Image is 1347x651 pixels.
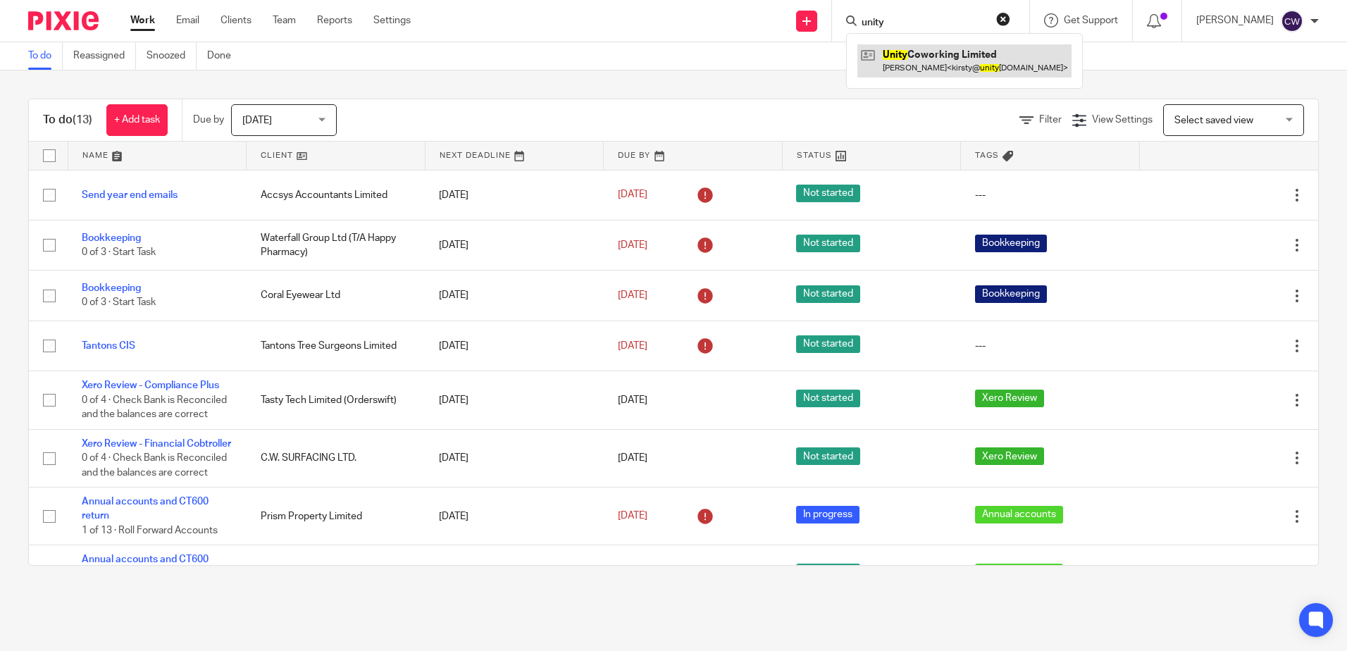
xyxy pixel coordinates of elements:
a: Snoozed [147,42,197,70]
span: Filter [1039,115,1062,125]
p: [PERSON_NAME] [1196,13,1274,27]
a: Email [176,13,199,27]
a: Reports [317,13,352,27]
td: [DATE] [425,170,604,220]
a: Bookkeeping [82,283,141,293]
img: svg%3E [1281,10,1303,32]
span: 0 of 3 · Start Task [82,298,156,308]
a: Clients [221,13,252,27]
span: 0 of 3 · Start Task [82,247,156,257]
span: [DATE] [618,240,647,250]
td: [DATE] [425,371,604,429]
a: Settings [373,13,411,27]
span: [DATE] [618,290,647,300]
a: Team [273,13,296,27]
span: Bookkeeping [975,285,1047,303]
span: (13) [73,114,92,125]
td: [DATE] [425,429,604,487]
span: Not started [796,235,860,252]
span: [DATE] [618,341,647,351]
a: Reassigned [73,42,136,70]
span: Xero Review [975,390,1044,407]
td: Servecom Limited [247,545,426,603]
div: --- [975,188,1126,202]
span: Not started [796,447,860,465]
a: Bookkeeping [82,233,141,243]
a: To do [28,42,63,70]
h1: To do [43,113,92,128]
td: Tantons Tree Surgeons Limited [247,321,426,371]
td: C.W. SURFACING LTD. [247,429,426,487]
a: Send year end emails [82,190,178,200]
a: Xero Review - Compliance Plus [82,380,219,390]
span: [DATE] [242,116,272,125]
td: [DATE] [425,220,604,270]
td: Tasty Tech Limited (Orderswift) [247,371,426,429]
td: [DATE] [425,321,604,371]
span: Not started [796,335,860,353]
td: Accsys Accountants Limited [247,170,426,220]
span: 0 of 4 · Check Bank is Reconciled and the balances are correct [82,395,227,420]
td: Coral Eyewear Ltd [247,271,426,321]
span: Not started [796,564,860,581]
input: Search [860,17,987,30]
span: Not started [796,285,860,303]
div: --- [975,339,1126,353]
span: [DATE] [618,453,647,463]
td: [DATE] [425,545,604,603]
a: + Add task [106,104,168,136]
a: Work [130,13,155,27]
span: Xero Review [975,447,1044,465]
td: Prism Property Limited [247,488,426,545]
a: Xero Review - Financial Cobtroller [82,439,231,449]
span: 0 of 4 · Check Bank is Reconciled and the balances are correct [82,453,227,478]
img: Pixie [28,11,99,30]
span: Annual accounts [975,564,1063,581]
span: [DATE] [618,512,647,521]
span: Annual accounts [975,506,1063,523]
td: [DATE] [425,271,604,321]
span: [DATE] [618,395,647,405]
button: Clear [996,12,1010,26]
span: View Settings [1092,115,1153,125]
span: Get Support [1064,15,1118,25]
span: Bookkeeping [975,235,1047,252]
td: [DATE] [425,488,604,545]
a: Annual accounts and CT600 return [82,497,209,521]
p: Due by [193,113,224,127]
span: 1 of 13 · Roll Forward Accounts [82,526,218,535]
span: [DATE] [618,190,647,200]
span: In progress [796,506,859,523]
span: Tags [975,151,999,159]
a: Done [207,42,242,70]
a: Tantons CIS [82,341,135,351]
span: Not started [796,185,860,202]
span: Select saved view [1174,116,1253,125]
span: Not started [796,390,860,407]
td: Waterfall Group Ltd (T/A Happy Pharmacy) [247,220,426,270]
a: Annual accounts and CT600 return [82,554,209,578]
